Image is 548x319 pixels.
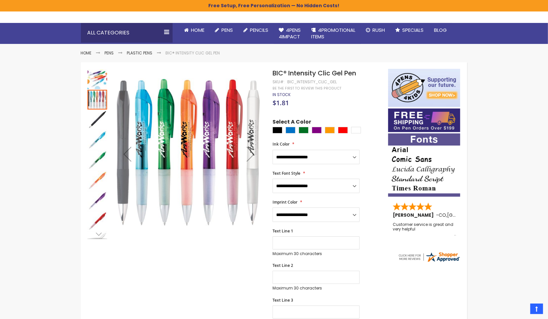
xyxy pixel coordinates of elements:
a: Specials [390,23,429,37]
a: Home [81,50,92,56]
div: Availability [273,92,291,97]
div: bic_intensity_clic_gel [287,79,337,85]
div: Next [87,229,107,239]
div: Customer service is great and very helpful [393,222,456,236]
img: BIC® Intensity Clic Gel Pen [87,191,107,211]
div: Blue Light [286,127,295,133]
a: Pens [210,23,238,37]
a: 4Pens4impact [274,23,306,44]
img: BIC® Intensity Clic Gel Pen [87,110,107,130]
span: BIC® Intensity Clic Gel Pen [273,69,356,78]
a: Pencils [238,23,274,37]
span: Pencils [250,27,269,33]
img: font-personalization-examples [388,133,460,197]
div: BIC® Intensity Clic Gel Pen [87,130,108,150]
span: Rush [373,27,385,33]
div: Green [299,127,309,133]
span: Text Font Style [273,170,300,176]
a: 4PROMOTIONALITEMS [306,23,361,44]
span: 4PROMOTIONAL ITEMS [312,27,356,40]
a: 4pens.com certificate URL [398,259,461,264]
div: BIC® Intensity Clic Gel Pen [87,89,108,110]
span: CO [439,212,446,218]
span: [PERSON_NAME] [393,212,436,218]
span: 4Pens 4impact [279,27,301,40]
div: BIC® Intensity Clic Gel Pen [87,170,108,191]
span: $1.81 [273,98,289,107]
div: BIC® Intensity Clic Gel Pen [87,211,108,231]
img: Free shipping on orders over $199 [388,109,460,132]
img: BIC® Intensity Clic Gel Pen [87,171,107,191]
span: In stock [273,92,291,97]
img: BIC® Intensity Clic Gel Pen [87,212,107,231]
img: 4pens 4 kids [388,69,460,107]
div: BIC® Intensity Clic Gel Pen [87,110,108,130]
li: BIC® Intensity Clic Gel Pen [166,50,220,56]
a: Plastic Pens [127,50,153,56]
div: Next [237,69,264,239]
span: - , [436,212,495,218]
div: All Categories [81,23,173,43]
span: Blog [434,27,447,33]
div: BIC® Intensity Clic Gel Pen [87,69,108,89]
div: Purple [312,127,322,133]
span: Home [191,27,205,33]
span: Pens [222,27,233,33]
img: 4pens.com widget logo [398,251,461,263]
p: Maximum 30 characters [273,251,360,256]
div: Orange [325,127,335,133]
span: Select A Color [273,118,311,127]
img: BIC® Intensity Clic Gel Pen [87,151,107,170]
span: Text Line 3 [273,297,293,303]
span: Text Line 1 [273,228,293,234]
a: Top [530,304,543,314]
div: Previous [114,69,141,239]
img: BIC® Intensity Clic Gel Pen [87,70,107,89]
a: Rush [361,23,390,37]
span: Specials [403,27,424,33]
p: Maximum 30 characters [273,286,360,291]
div: White [351,127,361,133]
a: Be the first to review this product [273,86,341,91]
div: BIC® Intensity Clic Gel Pen [87,150,108,170]
img: BIC® Intensity Clic Gel Pen [114,78,264,228]
a: Pens [105,50,114,56]
span: Imprint Color [273,199,297,205]
span: [GEOGRAPHIC_DATA] [447,212,495,218]
span: Ink Color [273,141,290,147]
img: BIC® Intensity Clic Gel Pen [87,130,107,150]
span: Text Line 2 [273,263,293,268]
div: Black [273,127,282,133]
div: BIC® Intensity Clic Gel Pen [87,191,108,211]
a: Home [179,23,210,37]
strong: SKU [273,79,285,85]
div: Red [338,127,348,133]
a: Blog [429,23,452,37]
